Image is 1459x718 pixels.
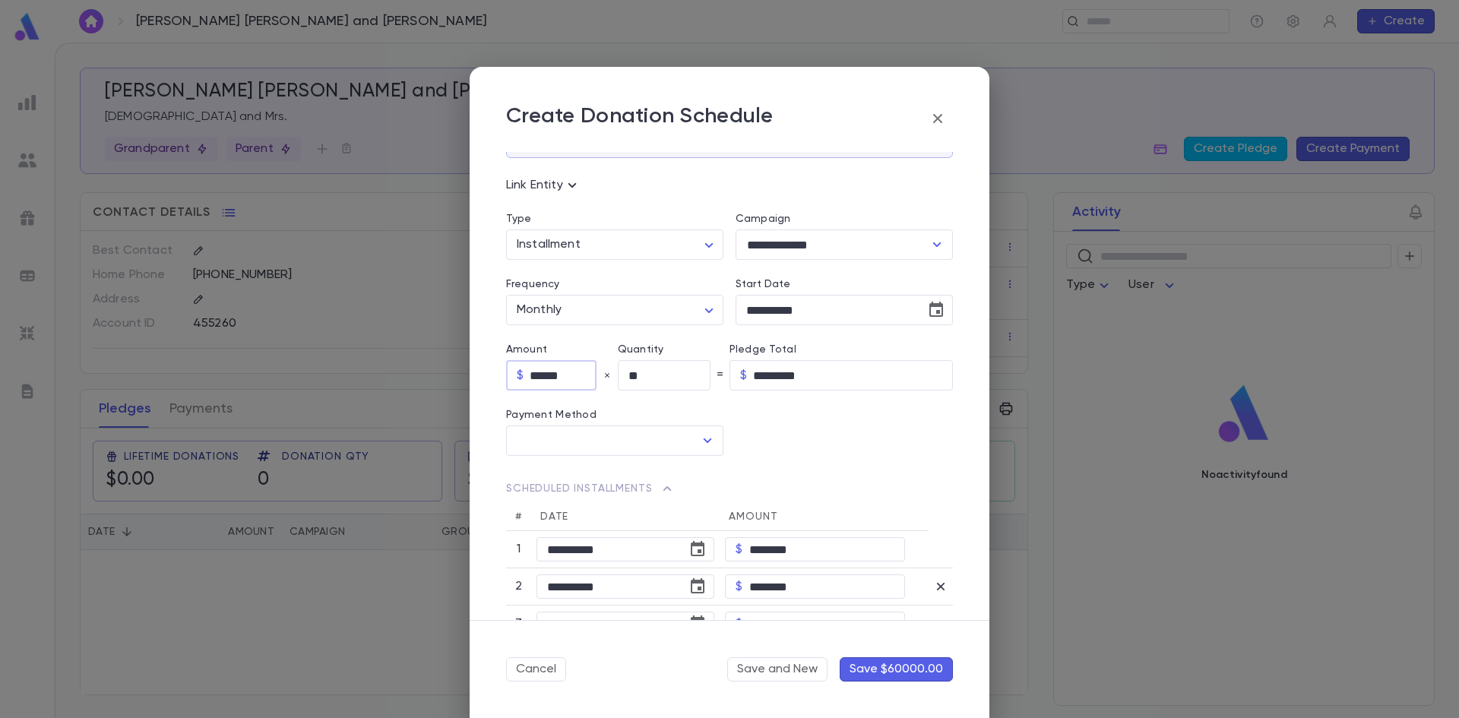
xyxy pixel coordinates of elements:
[736,542,742,557] p: $
[506,474,676,503] button: Scheduled Installments
[506,230,723,260] div: Installment
[511,579,526,594] p: 2
[697,430,718,451] button: Open
[717,368,723,383] p: =
[682,534,713,565] button: Choose date, selected date is Aug 31, 2025
[740,368,747,383] p: $
[506,657,566,682] button: Cancel
[506,213,532,225] label: Type
[736,213,790,225] label: Campaign
[682,609,713,639] button: Choose date, selected date is Oct 31, 2025
[682,571,713,602] button: Choose date, selected date is Sep 30, 2025
[921,295,951,325] button: Choose date, selected date is Aug 31, 2025
[511,616,526,631] p: 3
[517,304,562,316] span: Monthly
[506,103,774,134] p: Create Donation Schedule
[727,657,828,682] button: Save and New
[517,368,524,383] p: $
[506,176,581,195] p: Link Entity
[729,343,953,356] label: Pledge Total
[515,511,522,522] span: #
[840,657,953,682] button: Save $60000.00
[506,479,676,498] span: Scheduled Installments
[729,511,777,522] span: Amount
[736,616,742,631] p: $
[506,343,618,356] label: Amount
[736,579,742,594] p: $
[736,278,953,290] label: Start Date
[511,542,526,557] p: 1
[506,278,559,290] label: Frequency
[506,409,723,421] p: Payment Method
[926,234,948,255] button: Open
[506,296,723,325] div: Monthly
[540,511,568,522] span: Date
[618,343,729,356] label: Quantity
[517,239,581,251] span: Installment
